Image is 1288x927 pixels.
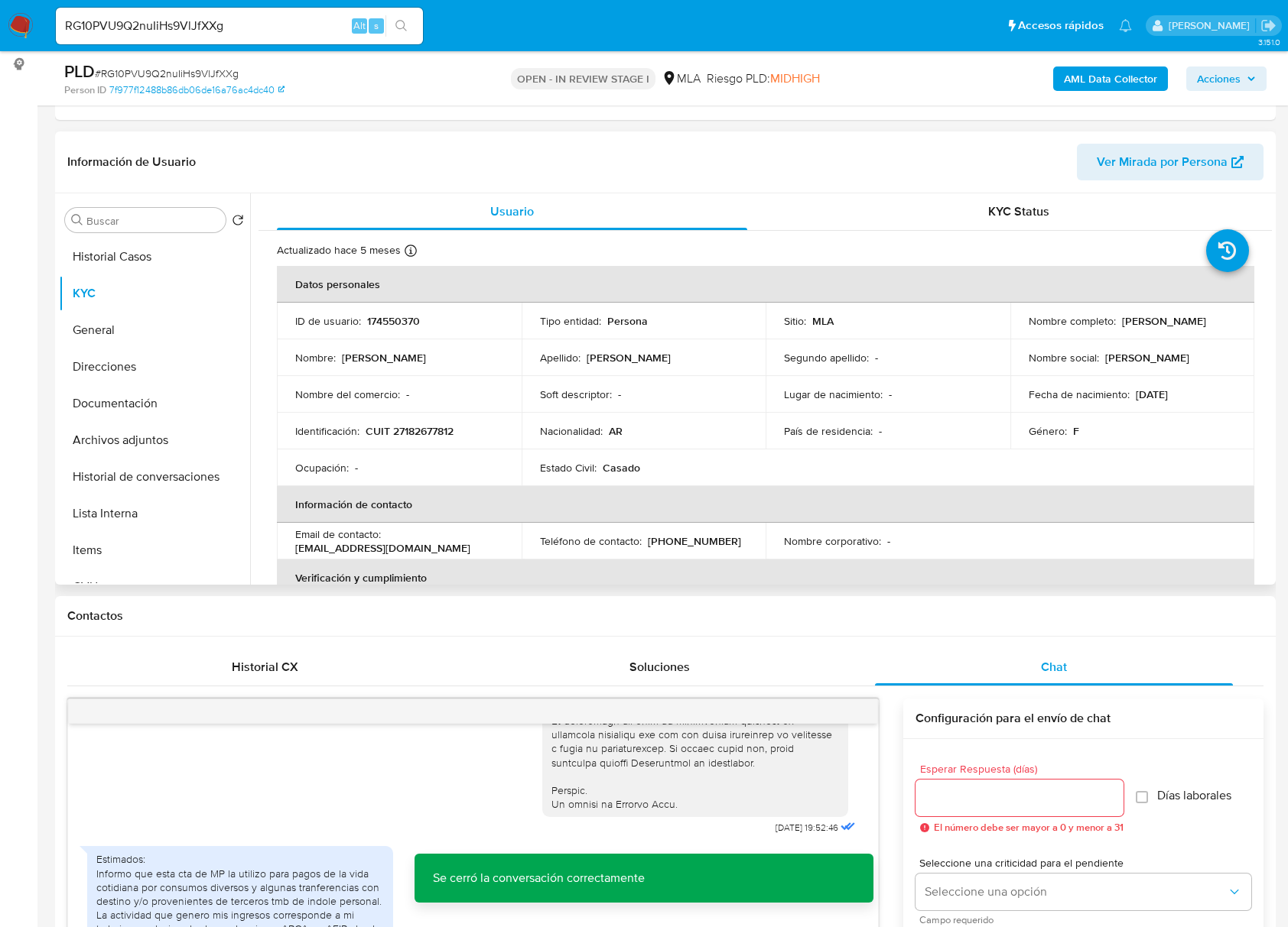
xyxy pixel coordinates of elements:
input: days_to_wait [916,788,1124,808]
p: Persona [607,314,648,328]
button: CVU [59,569,250,605]
span: Seleccione una opción [925,884,1227,899]
span: Acciones [1197,66,1241,91]
p: CUIT 27182677812 [366,424,454,438]
p: - [406,387,409,401]
span: [DATE] 19:52:46 [776,822,838,834]
p: Género : [1029,424,1067,438]
span: KYC Status [988,203,1049,220]
span: MIDHIGH [770,70,820,87]
span: # RG10PVU9Q2nuIiHs9VlJfXXg [95,66,239,81]
button: AML Data Collector [1053,66,1168,91]
p: Nombre del comercio : [295,387,400,401]
input: Días laborales [1136,791,1148,803]
span: Chat [1041,658,1067,676]
p: Teléfono de contacto : [540,534,642,548]
p: AR [609,424,623,438]
button: Archivos adjuntos [59,422,250,459]
div: Lore, Ips dolorsitame co ad Elitseddoe 561/4193 te in Utlabo et Doloremagna Aliquaenim (ADM), ve ... [551,19,839,812]
p: Ocupación : [295,461,349,475]
p: - [875,351,878,365]
input: Buscar usuario o caso... [56,16,423,36]
p: [PERSON_NAME] [342,351,426,365]
p: Actualizado hace 5 meses [277,243,401,258]
button: Seleccione una opción [916,874,1251,910]
input: Buscar [86,214,220,228]
a: Salir [1260,18,1277,34]
div: MLA [662,70,701,87]
h3: Configuración para el envío de chat [916,711,1251,726]
button: Historial Casos [59,238,250,275]
button: Documentación [59,385,250,422]
p: Nombre social : [1029,351,1099,365]
button: search-icon [385,15,417,37]
button: Historial de conversaciones [59,459,250,495]
p: Segundo apellido : [784,351,869,365]
th: Información de contacto [277,486,1254,523]
p: - [879,424,882,438]
span: s [374,18,379,33]
p: Nombre : [295,351,336,365]
p: - [887,534,890,548]
p: - [889,387,892,401]
p: Email de contacto : [295,527,381,541]
b: PLD [64,59,95,83]
span: Accesos rápidos [1018,18,1104,34]
b: Person ID [64,83,106,97]
h1: Contactos [67,608,1264,624]
button: Volver al orden por defecto [232,214,244,231]
span: Seleccione una criticidad para el pendiente [919,857,1255,868]
th: Verificación y cumplimiento [277,559,1254,596]
button: Lista Interna [59,495,250,532]
p: [EMAIL_ADDRESS][DOMAIN_NAME] [295,541,470,555]
p: Identificación : [295,424,359,438]
p: Nacionalidad : [540,424,603,438]
a: Notificaciones [1119,19,1132,32]
a: 7f977f12488b86db06de16a76ac4dc40 [109,83,285,97]
p: Estado Civil : [540,461,597,475]
p: Soft descriptor : [540,387,612,401]
p: - [355,461,358,475]
p: [DATE] [1136,387,1168,401]
button: Direcciones [59,348,250,385]
p: F [1073,424,1079,438]
p: Sitio : [784,314,806,328]
span: Usuario [490,203,534,220]
p: Se cerró la conversación correctamente [415,854,663,903]
button: Acciones [1186,66,1267,91]
p: [PERSON_NAME] [1105,351,1189,365]
p: Fecha de nacimiento : [1029,387,1130,401]
span: Campo requerido [919,916,1255,924]
button: KYC [59,275,250,312]
p: [PHONE_NUMBER] [648,534,741,548]
span: Historial CX [232,658,298,676]
button: Items [59,532,250,569]
p: País de residencia : [784,424,873,438]
p: Casado [603,461,640,475]
span: El número debe ser mayor a 0 y menor a 31 [934,822,1124,833]
span: Riesgo PLD: [707,70,820,87]
button: Buscar [71,214,83,226]
h1: Información de Usuario [67,154,196,170]
p: Apellido : [540,351,581,365]
button: Ver Mirada por Persona [1077,144,1264,180]
p: julieta.rodriguez@mercadolibre.com [1169,18,1255,33]
p: Nombre corporativo : [784,534,881,548]
span: Días laborales [1157,788,1231,803]
p: [PERSON_NAME] [1122,314,1206,328]
b: AML Data Collector [1064,66,1157,91]
p: - [618,387,621,401]
p: Lugar de nacimiento : [784,387,883,401]
p: MLA [812,314,834,328]
span: 3.151.0 [1258,36,1280,48]
p: [PERSON_NAME] [587,351,671,365]
p: 174550370 [367,314,420,328]
span: Ver Mirada por Persona [1097,144,1228,180]
p: OPEN - IN REVIEW STAGE I [511,68,655,89]
p: Tipo entidad : [540,314,601,328]
th: Datos personales [277,266,1254,303]
p: Nombre completo : [1029,314,1116,328]
p: ID de usuario : [295,314,361,328]
span: Alt [353,18,366,33]
button: General [59,312,250,348]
